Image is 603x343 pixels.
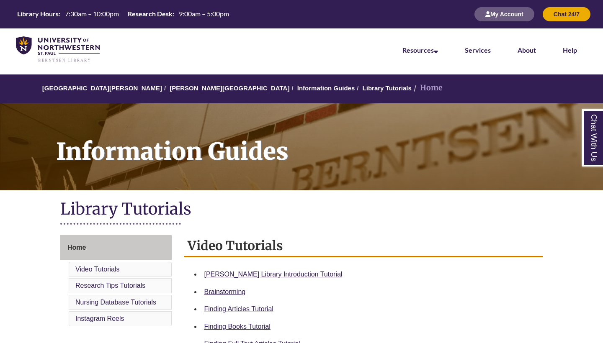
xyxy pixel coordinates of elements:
[179,10,229,18] span: 9:00am – 5:00pm
[16,36,100,63] img: UNWSP Library Logo
[42,84,162,92] a: [GEOGRAPHIC_DATA][PERSON_NAME]
[204,288,246,295] a: Brainstorming
[170,84,289,92] a: [PERSON_NAME][GEOGRAPHIC_DATA]
[474,7,534,21] button: My Account
[563,46,577,54] a: Help
[204,323,271,330] a: Finding Books Tutorial
[124,9,175,18] th: Research Desk:
[14,9,232,18] table: Hours Today
[204,271,343,278] a: [PERSON_NAME] Library Introduction Tutorial
[518,46,536,54] a: About
[297,84,355,92] a: Information Guides
[465,46,491,54] a: Services
[14,9,232,19] a: Hours Today
[65,10,119,18] span: 7:30am – 10:00pm
[75,266,120,273] a: Video Tutorials
[14,9,62,18] th: Library Hours:
[402,46,438,54] a: Resources
[543,10,590,18] a: Chat 24/7
[67,244,86,251] span: Home
[75,315,124,322] a: Instagram Reels
[75,282,145,289] a: Research Tips Tutorials
[184,235,543,257] h2: Video Tutorials
[60,235,172,260] a: Home
[75,299,156,306] a: Nursing Database Tutorials
[60,235,172,328] div: Guide Page Menu
[47,103,603,179] h1: Information Guides
[60,199,543,221] h1: Library Tutorials
[363,84,412,92] a: Library Tutorials
[474,10,534,18] a: My Account
[412,82,443,94] li: Home
[543,7,590,21] button: Chat 24/7
[204,305,273,312] a: Finding Articles Tutorial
